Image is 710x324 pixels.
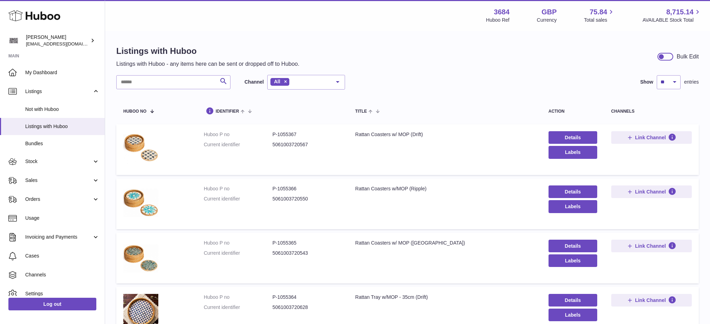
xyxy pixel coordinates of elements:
[677,53,699,61] div: Bulk Edit
[549,309,597,321] button: Labels
[123,240,158,275] img: Rattan Coasters w/ MOP (Cascade)
[216,109,239,114] span: identifier
[204,131,273,138] dt: Huboo P no
[116,45,299,57] h1: Listings with Huboo
[494,7,510,17] strong: 3684
[584,7,615,23] a: 75.84 Total sales
[204,196,273,202] dt: Current identifier
[25,290,99,297] span: Settings
[204,250,273,256] dt: Current identifier
[25,272,99,278] span: Channels
[244,79,264,85] label: Channel
[486,17,510,23] div: Huboo Ref
[8,35,19,46] img: internalAdmin-3684@internal.huboo.com
[273,131,341,138] dd: P-1055367
[635,243,666,249] span: Link Channel
[355,109,367,114] span: title
[204,141,273,148] dt: Current identifier
[273,294,341,301] dd: P-1055364
[549,185,597,198] a: Details
[25,88,92,95] span: Listings
[273,240,341,246] dd: P-1055365
[26,34,89,47] div: [PERSON_NAME]
[25,140,99,147] span: Bundles
[537,17,557,23] div: Currency
[355,185,535,192] div: Rattan Coasters w/MOP (Ripple)
[635,189,666,195] span: Link Channel
[355,294,535,301] div: Rattan Tray w/MOP - 35cm (Drift)
[642,17,702,23] span: AVAILABLE Stock Total
[549,200,597,213] button: Labels
[25,234,92,240] span: Invoicing and Payments
[25,123,99,130] span: Listings with Huboo
[635,134,666,141] span: Link Channel
[25,106,99,113] span: Not with Huboo
[273,196,341,202] dd: 5061003720550
[273,250,341,256] dd: 5061003720543
[635,297,666,303] span: Link Channel
[25,215,99,221] span: Usage
[584,17,615,23] span: Total sales
[611,185,692,198] button: Link Channel
[666,7,694,17] span: 8,715.14
[549,109,597,114] div: action
[123,131,158,166] img: Rattan Coasters w/ MOP (Drift)
[611,109,692,114] div: channels
[25,253,99,259] span: Cases
[8,298,96,310] a: Log out
[273,185,341,192] dd: P-1055366
[549,254,597,267] button: Labels
[611,294,692,307] button: Link Channel
[549,146,597,159] button: Labels
[355,240,535,246] div: Rattan Coasters w/ MOP ([GEOGRAPHIC_DATA])
[116,60,299,68] p: Listings with Huboo - any items here can be sent or dropped off to Huboo.
[273,304,341,311] dd: 5061003720628
[274,79,280,84] span: All
[611,131,692,144] button: Link Channel
[273,141,341,148] dd: 5061003720567
[25,158,92,165] span: Stock
[204,185,273,192] dt: Huboo P no
[549,240,597,252] a: Details
[355,131,535,138] div: Rattan Coasters w/ MOP (Drift)
[204,294,273,301] dt: Huboo P no
[204,304,273,311] dt: Current identifier
[640,79,653,85] label: Show
[611,240,692,252] button: Link Channel
[549,131,597,144] a: Details
[590,7,607,17] span: 75.84
[26,41,103,47] span: [EMAIL_ADDRESS][DOMAIN_NAME]
[204,240,273,246] dt: Huboo P no
[684,79,699,85] span: entries
[542,7,557,17] strong: GBP
[642,7,702,23] a: 8,715.14 AVAILABLE Stock Total
[25,69,99,76] span: My Dashboard
[123,185,158,220] img: Rattan Coasters w/MOP (Ripple)
[25,196,92,203] span: Orders
[25,177,92,184] span: Sales
[549,294,597,307] a: Details
[123,109,146,114] span: Huboo no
